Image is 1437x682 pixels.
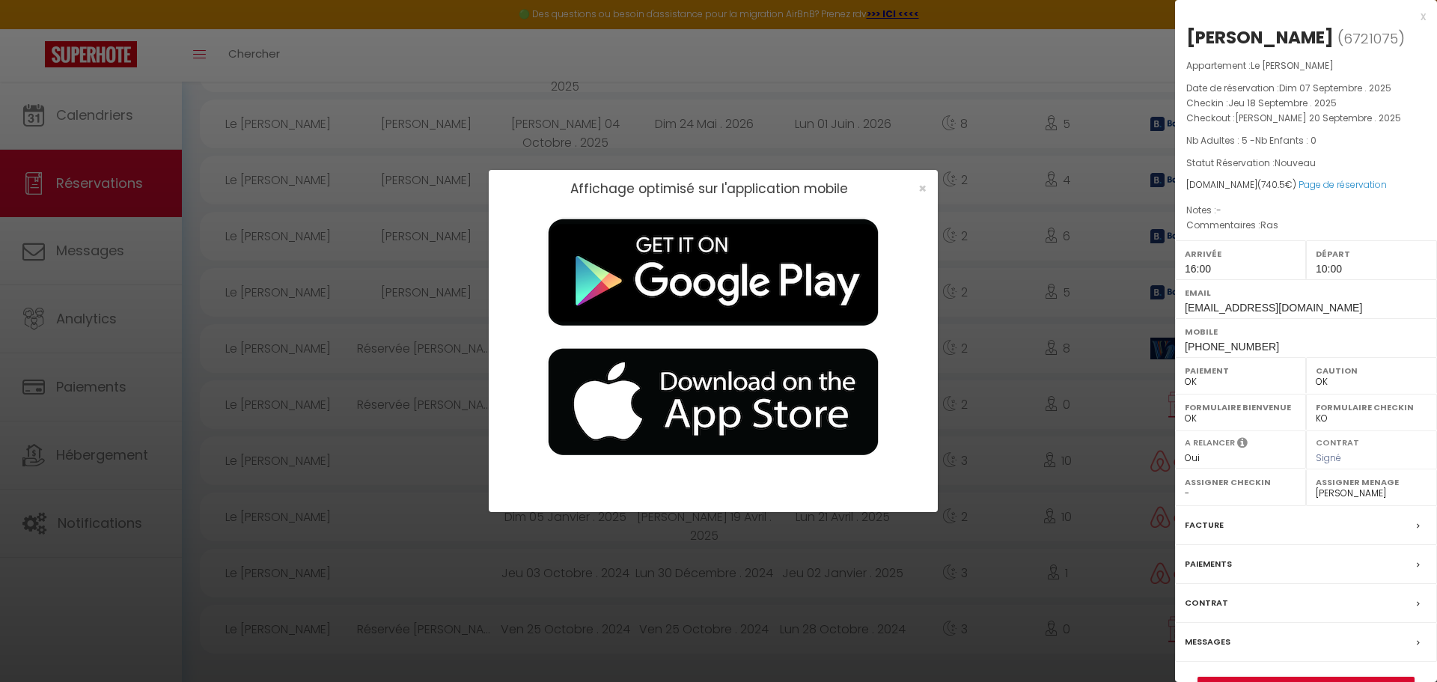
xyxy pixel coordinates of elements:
[1185,263,1211,275] span: 16:00
[1185,302,1362,314] span: [EMAIL_ADDRESS][DOMAIN_NAME]
[1185,341,1279,353] span: [PHONE_NUMBER]
[1316,263,1342,275] span: 10:00
[1257,178,1296,191] span: ( €)
[1251,59,1334,72] span: Le [PERSON_NAME]
[1316,475,1427,490] label: Assigner Menage
[1316,436,1359,446] label: Contrat
[1275,156,1316,169] span: Nouveau
[1185,517,1224,533] label: Facture
[1186,111,1426,126] p: Checkout :
[1316,400,1427,415] label: Formulaire Checkin
[1216,204,1221,216] span: -
[1186,25,1334,49] div: [PERSON_NAME]
[1279,82,1391,94] span: Dim 07 Septembre . 2025
[918,179,927,198] span: ×
[1255,134,1317,147] span: Nb Enfants : 0
[1316,246,1427,261] label: Départ
[918,182,927,195] button: Close
[570,181,848,196] h2: Affichage optimisé sur l'application mobile
[1186,58,1426,73] p: Appartement :
[1185,556,1232,572] label: Paiements
[1186,218,1426,233] p: Commentaires :
[1185,324,1427,339] label: Mobile
[1235,112,1401,124] span: [PERSON_NAME] 20 Septembre . 2025
[1186,96,1426,111] p: Checkin :
[1343,29,1398,48] span: 6721075
[1185,363,1296,378] label: Paiement
[1185,634,1230,650] label: Messages
[1185,285,1427,300] label: Email
[1186,203,1426,218] p: Notes :
[1186,134,1317,147] span: Nb Adultes : 5 -
[1186,178,1426,192] div: [DOMAIN_NAME]
[1185,475,1296,490] label: Assigner Checkin
[1175,7,1426,25] div: x
[1185,436,1235,449] label: A relancer
[526,338,900,467] img: appStore
[1185,595,1228,611] label: Contrat
[1337,28,1405,49] span: ( )
[526,208,900,338] img: playMarket
[1185,400,1296,415] label: Formulaire Bienvenue
[1261,178,1285,191] span: 740.5
[1186,81,1426,96] p: Date de réservation :
[1316,363,1427,378] label: Caution
[1260,219,1278,231] span: Ras
[1186,156,1426,171] p: Statut Réservation :
[1237,436,1248,453] i: Sélectionner OUI si vous souhaiter envoyer les séquences de messages post-checkout
[1299,178,1387,191] a: Page de réservation
[1185,246,1296,261] label: Arrivée
[1316,451,1341,464] span: Signé
[1228,97,1337,109] span: Jeu 18 Septembre . 2025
